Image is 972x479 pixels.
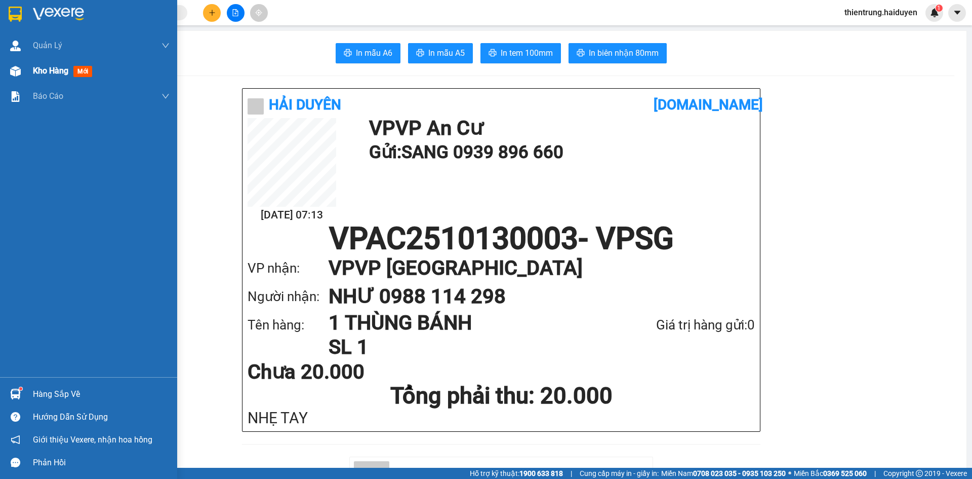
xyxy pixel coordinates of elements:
[356,47,392,59] span: In mẫu A6
[580,468,659,479] span: Cung cấp máy in - giấy in:
[836,6,925,19] span: thientrung.haiduyen
[10,91,21,102] img: solution-icon
[248,362,415,382] div: Chưa 20.000
[329,254,735,282] h1: VP VP [GEOGRAPHIC_DATA]
[930,8,939,17] img: icon-new-feature
[519,469,563,477] strong: 1900 633 818
[937,5,941,12] span: 1
[87,9,189,33] div: VP [GEOGRAPHIC_DATA]
[33,433,152,446] span: Giới thiệu Vexere, nhận hoa hồng
[11,435,20,445] span: notification
[161,42,170,50] span: down
[248,224,755,254] h1: VPAC2510130003 - VPSG
[874,468,876,479] span: |
[693,469,786,477] strong: 0708 023 035 - 0935 103 250
[9,9,79,21] div: VP An Cư
[569,43,667,63] button: printerIn biên nhận 80mm
[10,66,21,77] img: warehouse-icon
[936,5,943,12] sup: 1
[344,49,352,58] span: printer
[248,286,329,307] div: Người nhận:
[250,4,268,22] button: aim
[19,387,22,390] sup: 1
[948,4,966,22] button: caret-down
[227,4,245,22] button: file-add
[248,315,329,336] div: Tên hàng:
[577,49,585,58] span: printer
[269,96,341,113] b: Hải Duyên
[85,65,190,80] div: 20.000
[73,66,92,77] span: mới
[329,311,602,335] h1: 1 THÙNG BÁNH
[470,468,563,479] span: Hỗ trợ kỹ thuật:
[501,47,553,59] span: In tem 100mm
[589,47,659,59] span: In biên nhận 80mm
[33,387,170,402] div: Hàng sắp về
[248,207,336,224] h2: [DATE] 07:13
[87,10,111,20] span: Nhận:
[369,138,750,166] h1: Gửi: SANG 0939 896 660
[654,96,763,113] b: [DOMAIN_NAME]
[794,468,867,479] span: Miền Bắc
[203,4,221,22] button: plus
[248,382,755,410] h1: Tổng phải thu: 20.000
[329,282,735,311] h1: NHƯ 0988 114 298
[33,455,170,470] div: Phản hồi
[329,335,602,359] h1: SL 1
[953,8,962,17] span: caret-down
[428,47,465,59] span: In mẫu A5
[602,315,755,336] div: Giá trị hàng gửi: 0
[161,92,170,100] span: down
[248,410,755,426] div: NHẸ TAY
[9,10,24,20] span: Gửi:
[248,258,329,279] div: VP nhận:
[11,458,20,467] span: message
[85,68,109,79] span: Chưa :
[87,45,189,59] div: 0988114298
[916,470,923,477] span: copyright
[255,9,262,16] span: aim
[11,412,20,422] span: question-circle
[480,43,561,63] button: printerIn tem 100mm
[232,9,239,16] span: file-add
[788,471,791,475] span: ⚪️
[33,410,170,425] div: Hướng dẫn sử dụng
[33,39,62,52] span: Quản Lý
[571,468,572,479] span: |
[823,469,867,477] strong: 0369 525 060
[209,9,216,16] span: plus
[408,43,473,63] button: printerIn mẫu A5
[9,21,79,33] div: SANG
[416,49,424,58] span: printer
[10,389,21,399] img: warehouse-icon
[10,41,21,51] img: warehouse-icon
[9,33,79,47] div: 0939896660
[87,33,189,45] div: NHƯ
[33,90,63,102] span: Báo cáo
[661,468,786,479] span: Miền Nam
[336,43,400,63] button: printerIn mẫu A6
[33,66,68,76] span: Kho hàng
[489,49,497,58] span: printer
[9,7,22,22] img: logo-vxr
[369,118,750,138] h1: VP VP An Cư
